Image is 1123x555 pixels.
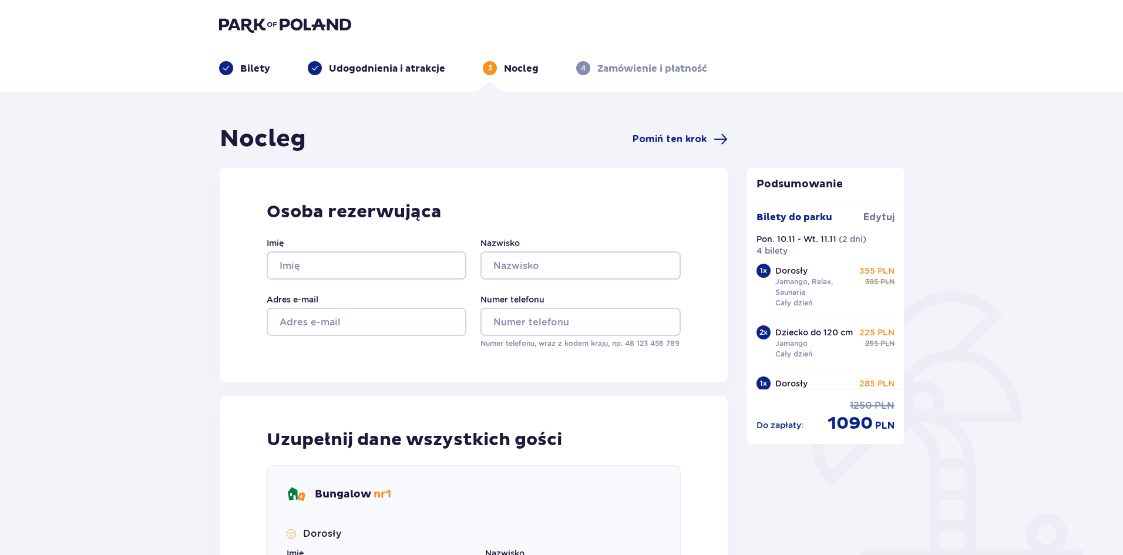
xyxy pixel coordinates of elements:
[581,63,586,73] p: 4
[315,487,391,502] p: Bungalow
[267,201,681,223] p: Osoba rezerwująca
[219,61,270,75] div: Bilety
[480,294,544,305] label: Numer telefonu
[828,412,873,435] span: 1090
[488,63,492,73] p: 3
[504,62,539,75] p: Nocleg
[633,133,707,146] span: Pomiń ten krok
[483,61,539,75] div: 3Nocleg
[240,62,270,75] p: Bilety
[267,429,562,451] p: Uzupełnij dane wszystkich gości
[775,327,853,338] p: Dziecko do 120 cm
[850,399,872,412] span: 1250
[859,378,895,389] p: 285 PLN
[308,61,445,75] div: Udogodnienia i atrakcje
[576,61,707,75] div: 4Zamówienie i płatność
[756,325,771,339] div: 2 x
[329,62,445,75] p: Udogodnienia i atrakcje
[775,338,808,349] p: Jamango
[747,177,905,191] p: Podsumowanie
[287,529,296,539] img: Smile Icon
[480,308,680,336] input: Numer telefonu
[875,419,895,432] span: PLN
[756,376,771,391] div: 1 x
[756,264,771,278] div: 1 x
[863,211,895,224] span: Edytuj
[756,419,803,431] p: Do zapłaty :
[480,338,680,349] p: Numer telefonu, wraz z kodem kraju, np. 48 ​123 ​456 ​789
[775,265,808,277] p: Dorosły
[775,298,812,308] p: Cały dzień
[267,294,318,305] label: Adres e-mail
[374,487,391,501] span: nr 1
[287,485,305,504] img: bungalows Icon
[865,338,878,349] span: 265
[756,211,832,224] p: Bilety do parku
[839,233,866,245] p: ( 2 dni )
[267,237,284,249] label: Imię
[865,277,878,287] span: 395
[775,349,812,359] p: Cały dzień
[880,277,895,287] span: PLN
[859,327,895,338] p: 225 PLN
[633,132,728,146] a: Pomiń ten krok
[303,527,341,540] p: Dorosły
[875,399,895,412] span: PLN
[756,245,788,257] p: 4 bilety
[267,251,466,280] input: Imię
[220,125,306,154] h1: Nocleg
[219,16,351,33] img: Park of Poland logo
[775,378,808,389] p: Dorosły
[597,62,707,75] p: Zamówienie i płatność
[859,265,895,277] p: 355 PLN
[267,308,466,336] input: Adres e-mail
[775,277,856,298] p: Jamango, Relax, Saunaria
[480,237,520,249] label: Nazwisko
[480,251,680,280] input: Nazwisko
[880,338,895,349] span: PLN
[756,233,836,245] p: Pon. 10.11 - Wt. 11.11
